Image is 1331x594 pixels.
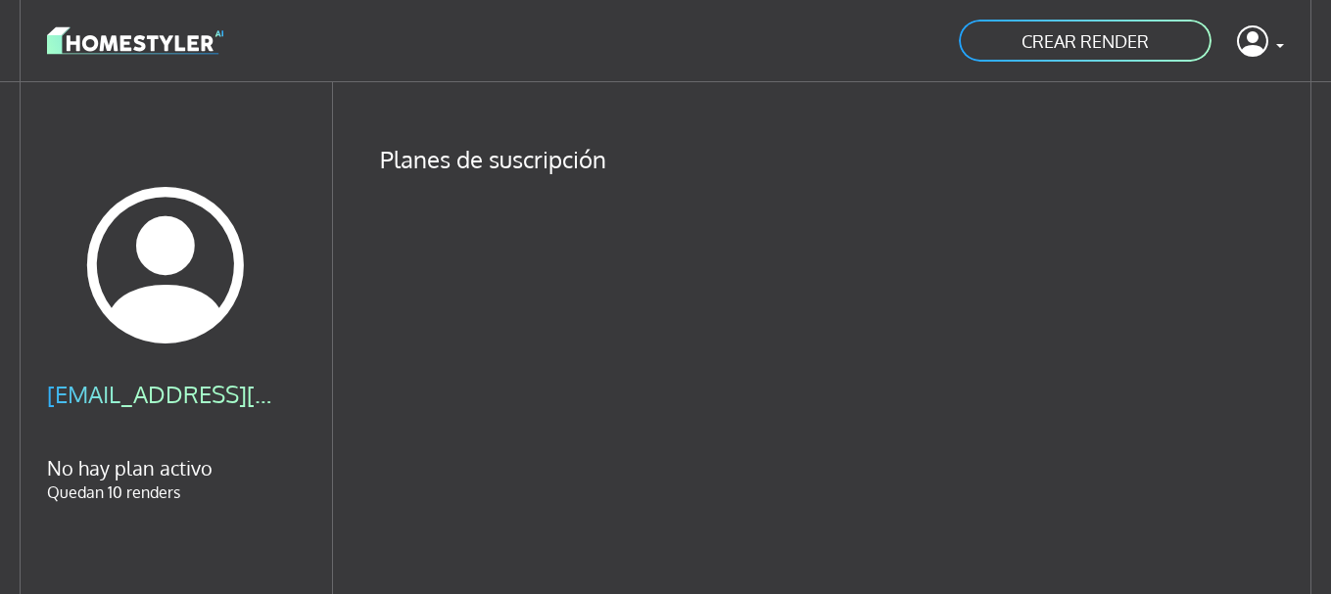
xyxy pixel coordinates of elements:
font: [EMAIL_ADDRESS][DOMAIN_NAME] [47,379,436,409]
a: CREAR RENDER [957,18,1213,64]
font: No hay plan activo [47,455,213,480]
img: logo-3de290ba35641baa71223ecac5eacb59cb85b4c7fdf211dc9aaecaaee71ea2f8.svg [47,23,223,58]
font: Planes de suscripción [380,144,606,174]
font: Quedan 10 renders [47,482,180,502]
font: CREAR RENDER [1022,30,1149,52]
